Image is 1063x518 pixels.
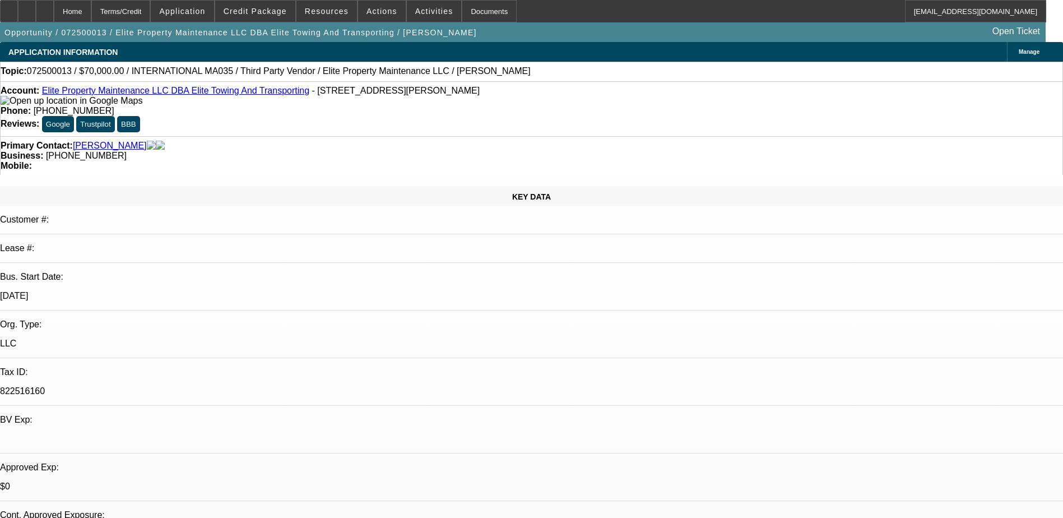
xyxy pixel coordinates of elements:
strong: Phone: [1,106,31,115]
span: Application [159,7,205,16]
strong: Account: [1,86,39,95]
button: Trustpilot [76,116,114,132]
span: Resources [305,7,349,16]
button: Activities [407,1,462,22]
a: Open Ticket [988,22,1045,41]
strong: Primary Contact: [1,141,73,151]
span: - [STREET_ADDRESS][PERSON_NAME] [312,86,480,95]
button: Actions [358,1,406,22]
span: [PHONE_NUMBER] [46,151,127,160]
strong: Business: [1,151,43,160]
strong: Topic: [1,66,27,76]
strong: Mobile: [1,161,32,170]
span: Activities [415,7,453,16]
img: facebook-icon.png [147,141,156,151]
span: Credit Package [224,7,287,16]
img: Open up location in Google Maps [1,96,142,106]
a: View Google Maps [1,96,142,105]
span: 072500013 / $70,000.00 / INTERNATIONAL MA035 / Third Party Vendor / Elite Property Maintenance LL... [27,66,531,76]
span: [PHONE_NUMBER] [34,106,114,115]
button: BBB [117,116,140,132]
a: Elite Property Maintenance LLC DBA Elite Towing And Transporting [42,86,309,95]
span: KEY DATA [512,192,551,201]
span: Manage [1019,49,1039,55]
span: APPLICATION INFORMATION [8,48,118,57]
button: Application [151,1,213,22]
span: Actions [366,7,397,16]
button: Credit Package [215,1,295,22]
span: Opportunity / 072500013 / Elite Property Maintenance LLC DBA Elite Towing And Transporting / [PER... [4,28,477,37]
strong: Reviews: [1,119,39,128]
a: [PERSON_NAME] [73,141,147,151]
button: Google [42,116,74,132]
button: Resources [296,1,357,22]
img: linkedin-icon.png [156,141,165,151]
